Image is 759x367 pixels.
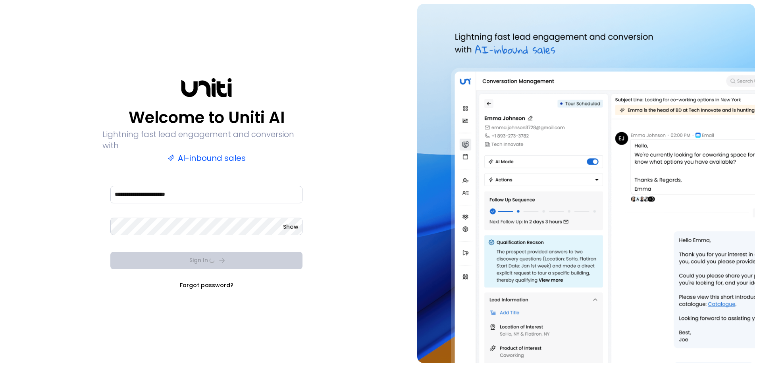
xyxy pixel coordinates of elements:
[168,153,246,164] p: AI-inbound sales
[283,223,299,231] button: Show
[180,281,233,289] a: Forgot password?
[129,108,285,127] p: Welcome to Uniti AI
[417,4,755,363] img: auth-hero.png
[102,129,310,151] p: Lightning fast lead engagement and conversion with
